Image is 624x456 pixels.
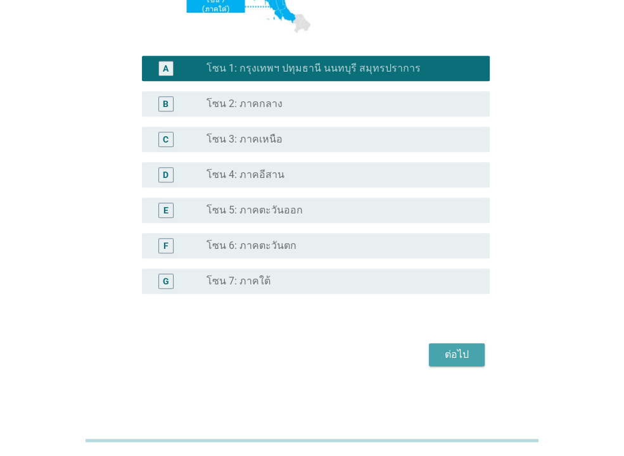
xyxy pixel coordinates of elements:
label: โซน 6: ภาคตะวันตก [207,239,296,252]
div: D [163,168,169,181]
div: C [163,132,169,146]
button: ต่อไป [429,343,485,366]
div: A [163,61,169,75]
label: โซน 5: ภาคตะวันออก [207,204,303,217]
div: E [163,203,169,217]
label: โซน 1: กรุงเทพฯ ปทุมธานี นนทบุรี สมุทรปราการ [207,62,421,75]
label: โซน 7: ภาคใต้ [207,275,271,288]
div: F [163,239,169,252]
div: G [163,274,169,288]
div: B [163,97,169,110]
label: โซน 2: ภาคกลาง [207,98,283,110]
label: โซน 3: ภาคเหนือ [207,133,283,146]
div: ต่อไป [439,347,474,362]
label: โซน 4: ภาคอีสาน [207,168,284,181]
